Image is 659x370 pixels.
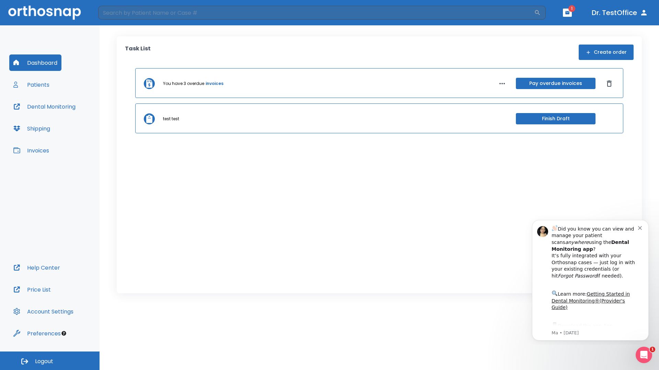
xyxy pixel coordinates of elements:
[568,5,575,12] span: 1
[8,5,81,20] img: Orthosnap
[9,281,55,298] button: Price List
[604,78,615,89] button: Dismiss
[61,330,67,336] div: Tooltip anchor
[9,303,78,320] button: Account Settings
[163,81,204,87] p: You have 3 overdue
[30,108,116,143] div: Download the app: | ​ Let us know if you need help getting started!
[579,45,634,60] button: Create order
[9,325,65,342] button: Preferences
[116,11,122,16] button: Dismiss notification
[206,81,223,87] a: invoices
[30,109,91,122] a: App Store
[9,259,64,276] button: Help Center
[650,347,655,352] span: 1
[30,116,116,122] p: Message from Ma, sent 6w ago
[125,45,151,60] p: Task List
[522,214,659,345] iframe: Intercom notifications message
[98,6,534,20] input: Search by Patient Name or Case #
[35,358,53,365] span: Logout
[9,54,61,71] button: Dashboard
[9,98,80,115] button: Dental Monitoring
[516,113,596,124] button: Finish Draft
[163,116,179,122] p: test test
[9,142,53,159] button: Invoices
[9,76,54,93] button: Patients
[589,7,651,19] button: Dr. TestOffice
[9,120,54,137] button: Shipping
[516,78,596,89] button: Pay overdue invoices
[636,347,652,363] iframe: Intercom live chat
